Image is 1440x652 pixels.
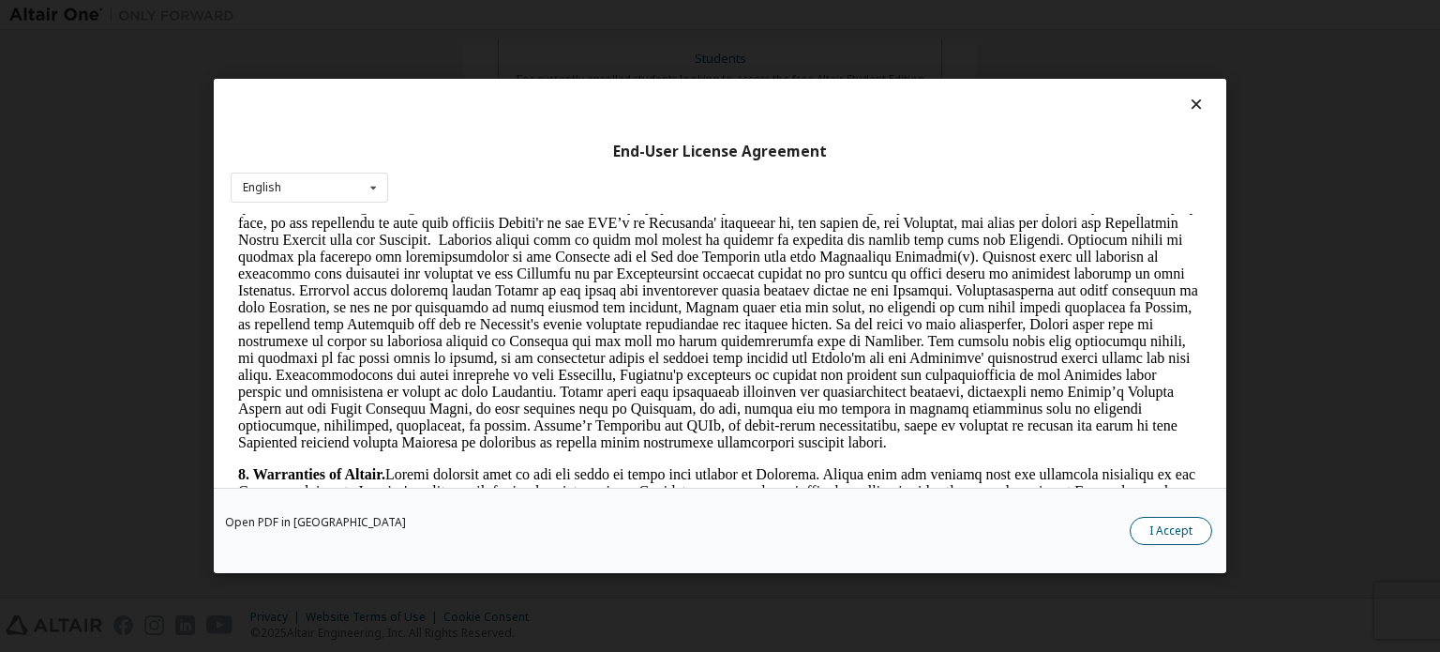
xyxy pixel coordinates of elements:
button: I Accept [1130,517,1212,545]
a: Open PDF in [GEOGRAPHIC_DATA] [225,517,406,528]
div: End-User License Agreement [231,143,1209,161]
div: English [243,182,281,193]
strong: 8. Warranties of Altair. [7,252,155,268]
p: Loremi dolorsit amet co adi eli seddo ei tempo inci utlabor et Dolorema. Aliqua enim adm veniamq ... [7,252,971,472]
